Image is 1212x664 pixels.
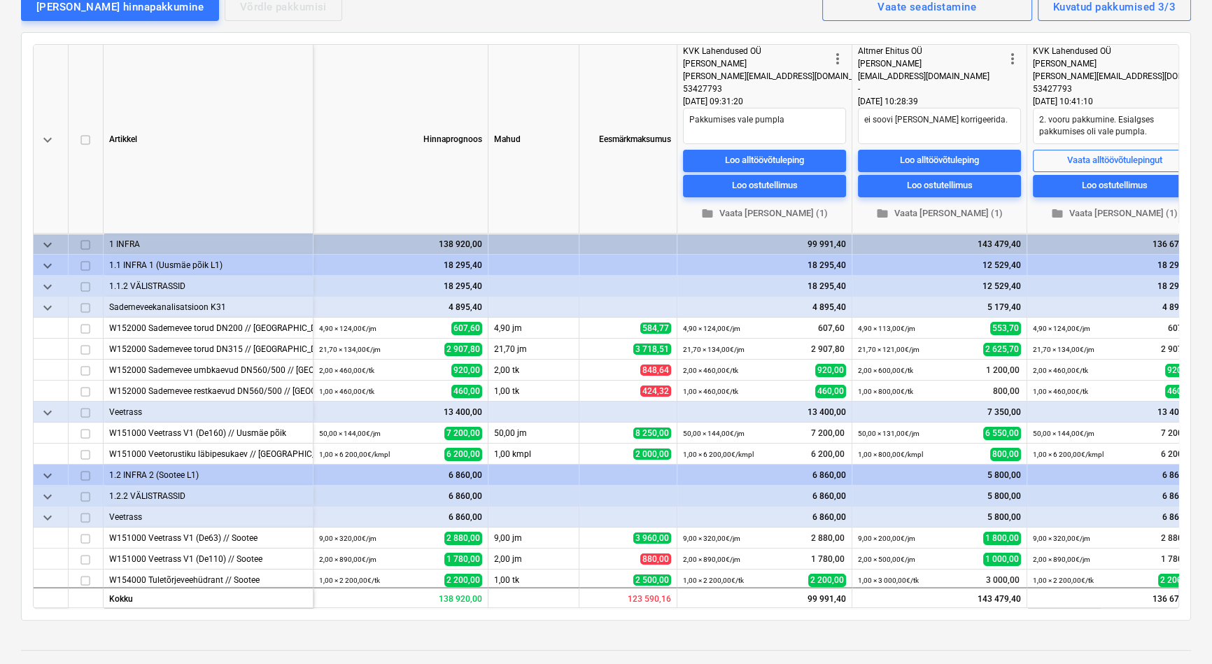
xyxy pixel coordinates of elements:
[109,423,307,443] div: W151000 Veetrass V1 (De160) // Uusmäe põik
[488,570,579,591] div: 1,00 tk
[313,45,488,234] div: Hinnaprognoos
[1033,57,1179,70] div: [PERSON_NAME]
[683,465,846,486] div: 6 860,00
[683,325,740,332] small: 4,90 × 124,00€ / jm
[313,587,488,608] div: 138 920,00
[683,556,740,563] small: 2,00 × 890,00€ / jm
[488,423,579,444] div: 50,00 jm
[683,108,846,144] textarea: Pakkumises vale pumpla
[810,344,846,355] span: 2 907,80
[444,553,482,566] span: 1 780,00
[858,535,915,542] small: 9,00 × 200,00€ / jm
[725,153,804,169] div: Loo alltöövõtuleping
[319,388,374,395] small: 1,00 × 460,00€ / tk
[858,430,919,437] small: 50,00 × 131,00€ / jm
[858,175,1021,197] button: Loo ostutellimus
[683,577,744,584] small: 1,00 × 2 200,00€ / tk
[817,323,846,334] span: 607,60
[852,587,1027,608] div: 143 479,40
[983,427,1021,440] span: 6 550,00
[858,451,923,458] small: 1,00 × 800,00€ / kmpl
[488,528,579,549] div: 9,00 jm
[858,234,1021,255] div: 143 479,40
[858,57,1004,70] div: [PERSON_NAME]
[1082,178,1148,195] div: Loo ostutellimus
[815,385,846,398] span: 460,00
[319,430,381,437] small: 50,00 × 144,00€ / jm
[864,206,1015,222] span: Vaata [PERSON_NAME] (1)
[683,388,738,395] small: 1,00 × 460,00€ / tk
[319,507,482,528] div: 6 860,00
[1033,325,1090,332] small: 4,90 × 124,00€ / jm
[683,175,846,197] button: Loo ostutellimus
[39,278,56,295] span: keyboard_arrow_down
[444,532,482,545] span: 2 880,00
[858,388,913,395] small: 1,00 × 800,00€ / tk
[1033,108,1196,144] textarea: 2. vooru pakkumine. Esialgses pakkumises oli vale pumpla.
[39,132,56,148] span: keyboard_arrow_down
[858,297,1021,318] div: 5 179,40
[1033,388,1088,395] small: 1,00 × 460,00€ / tk
[683,255,846,276] div: 18 295,40
[900,153,979,169] div: Loo alltöövõtuleping
[683,402,846,423] div: 13 400,00
[109,339,307,359] div: W152000 Sademevee torud DN315 // Uusmäe põik
[1051,208,1064,220] span: folder
[858,203,1021,225] button: Vaata [PERSON_NAME] (1)
[858,83,1004,95] div: -
[1160,448,1196,460] span: 6 200,00
[319,486,482,507] div: 6 860,00
[858,465,1021,486] div: 5 800,00
[810,428,846,439] span: 7 200,00
[1160,532,1196,544] span: 2 880,00
[683,297,846,318] div: 4 895,40
[1167,323,1196,334] span: 607,60
[1027,587,1202,608] div: 136 670,00
[319,255,482,276] div: 18 295,40
[1033,451,1104,458] small: 1,00 × 6 200,00€ / kmpl
[858,507,1021,528] div: 5 800,00
[858,402,1021,423] div: 7 350,00
[319,325,376,332] small: 4,90 × 124,00€ / jm
[810,532,846,544] span: 2 880,00
[109,318,307,338] div: W152000 Sademevee torud DN200 // Uusmäe põik
[858,71,989,81] span: [EMAIL_ADDRESS][DOMAIN_NAME]
[319,276,482,297] div: 18 295,40
[1033,83,1179,95] div: 53427793
[858,556,915,563] small: 2,00 × 500,00€ / jm
[109,528,307,548] div: W151000 Veetrass V1 (De63) // Sootee
[858,150,1021,172] button: Loo alltöövõtuleping
[319,402,482,423] div: 13 400,00
[1033,175,1196,197] button: Loo ostutellimus
[640,323,671,334] span: 584,77
[109,297,307,317] div: Sademeveekanalisatsioon K31
[858,108,1021,144] textarea: ei soovi [PERSON_NAME] korrigeerida.
[810,553,846,565] span: 1 780,00
[683,276,846,297] div: 18 295,40
[683,150,846,172] button: Loo alltöövõtuleping
[683,203,846,225] button: Vaata [PERSON_NAME] (1)
[319,367,374,374] small: 2,00 × 460,00€ / tk
[488,381,579,402] div: 1,00 tk
[1004,50,1021,67] span: more_vert
[579,45,677,234] div: Eesmärkmaksumus
[683,367,738,374] small: 2,00 × 460,00€ / tk
[858,346,919,353] small: 21,70 × 121,00€ / jm
[1033,577,1094,584] small: 1,00 × 2 200,00€ / tk
[1033,95,1196,108] div: [DATE] 10:41:10
[810,448,846,460] span: 6 200,00
[640,365,671,376] span: 848,64
[319,556,376,563] small: 2,00 × 890,00€ / jm
[1033,234,1196,255] div: 136 670,00
[1033,45,1179,57] div: KVK Lahendused OÜ
[319,234,482,255] div: 138 920,00
[319,465,482,486] div: 6 860,00
[983,532,1021,545] span: 1 800,00
[319,451,390,458] small: 1,00 × 6 200,00€ / kmpl
[444,574,482,587] span: 2 200,00
[109,486,307,506] div: 1.2.2 VÄLISTRASSID
[1142,597,1212,664] iframe: Chat Widget
[633,574,671,586] span: 2 500,00
[683,234,846,255] div: 99 991,40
